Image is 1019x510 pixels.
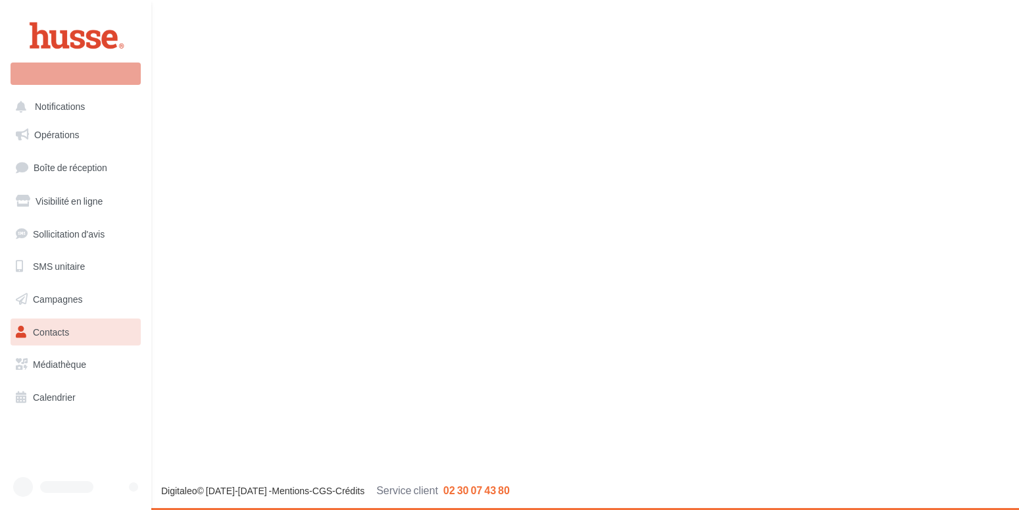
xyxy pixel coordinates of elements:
[376,484,438,496] span: Service client
[8,121,143,149] a: Opérations
[8,153,143,182] a: Boîte de réception
[161,485,510,496] span: © [DATE]-[DATE] - - -
[33,228,105,239] span: Sollicitation d'avis
[33,293,83,305] span: Campagnes
[34,129,79,140] span: Opérations
[33,261,85,272] span: SMS unitaire
[33,326,69,338] span: Contacts
[312,485,332,496] a: CGS
[33,392,76,403] span: Calendrier
[272,485,309,496] a: Mentions
[8,384,143,411] a: Calendrier
[8,220,143,248] a: Sollicitation d'avis
[443,484,510,496] span: 02 30 07 43 80
[33,359,86,370] span: Médiathèque
[336,485,364,496] a: Crédits
[36,195,103,207] span: Visibilité en ligne
[35,101,85,113] span: Notifications
[8,253,143,280] a: SMS unitaire
[11,63,141,85] div: Nouvelle campagne
[8,319,143,346] a: Contacts
[8,286,143,313] a: Campagnes
[161,485,197,496] a: Digitaleo
[34,162,107,173] span: Boîte de réception
[8,351,143,378] a: Médiathèque
[8,188,143,215] a: Visibilité en ligne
